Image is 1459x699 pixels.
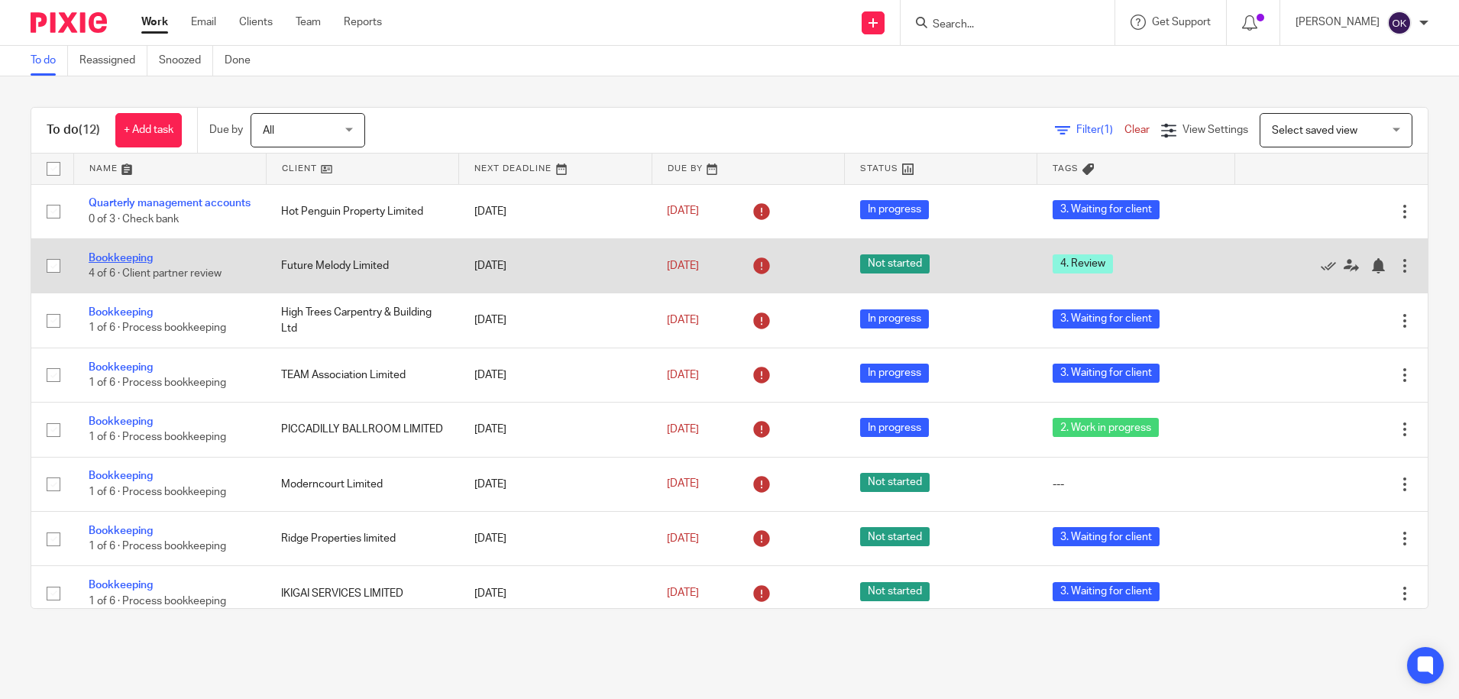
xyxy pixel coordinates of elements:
td: [DATE] [459,512,652,566]
span: In progress [860,418,929,437]
span: In progress [860,200,929,219]
td: TEAM Association Limited [266,348,458,402]
td: [DATE] [459,403,652,457]
a: To do [31,46,68,76]
td: [DATE] [459,348,652,402]
span: Tags [1053,164,1079,173]
p: Due by [209,122,243,138]
span: Not started [860,254,930,273]
a: Team [296,15,321,30]
span: 1 of 6 · Process bookkeeping [89,432,226,443]
span: (12) [79,124,100,136]
span: All [263,125,274,136]
a: Quarterly management accounts [89,198,251,209]
a: Clear [1124,125,1150,135]
td: [DATE] [459,293,652,348]
a: Bookkeeping [89,526,153,536]
span: Select saved view [1272,125,1357,136]
td: Moderncourt Limited [266,457,458,511]
img: svg%3E [1387,11,1412,35]
span: Not started [860,473,930,492]
span: Get Support [1152,17,1211,28]
span: Not started [860,527,930,546]
p: [PERSON_NAME] [1296,15,1380,30]
a: Reports [344,15,382,30]
a: Bookkeeping [89,471,153,481]
td: [DATE] [459,184,652,238]
span: [DATE] [667,206,699,217]
td: Hot Penguin Property Limited [266,184,458,238]
a: Reassigned [79,46,147,76]
a: + Add task [115,113,182,147]
a: Email [191,15,216,30]
td: Ridge Properties limited [266,512,458,566]
span: 1 of 6 · Process bookkeeping [89,541,226,552]
span: [DATE] [667,533,699,544]
span: 2. Work in progress [1053,418,1159,437]
a: Bookkeeping [89,307,153,318]
span: 1 of 6 · Process bookkeeping [89,323,226,334]
span: (1) [1101,125,1113,135]
td: [DATE] [459,566,652,620]
a: Work [141,15,168,30]
span: 3. Waiting for client [1053,309,1160,328]
td: [DATE] [459,457,652,511]
span: In progress [860,309,929,328]
a: Bookkeeping [89,580,153,591]
span: 1 of 6 · Process bookkeeping [89,596,226,607]
a: Mark as done [1321,258,1344,273]
span: 3. Waiting for client [1053,200,1160,219]
input: Search [931,18,1069,32]
td: Future Melody Limited [266,238,458,293]
span: [DATE] [667,370,699,380]
span: [DATE] [667,261,699,271]
span: 1 of 6 · Process bookkeeping [89,377,226,388]
span: View Settings [1182,125,1248,135]
span: 3. Waiting for client [1053,582,1160,601]
td: IKIGAI SERVICES LIMITED [266,566,458,620]
span: Filter [1076,125,1124,135]
a: Clients [239,15,273,30]
span: 4. Review [1053,254,1113,273]
span: 0 of 3 · Check bank [89,214,179,225]
span: Not started [860,582,930,601]
span: In progress [860,364,929,383]
img: Pixie [31,12,107,33]
span: 3. Waiting for client [1053,527,1160,546]
a: Snoozed [159,46,213,76]
h1: To do [47,122,100,138]
div: --- [1053,477,1220,492]
td: [DATE] [459,238,652,293]
a: Bookkeeping [89,362,153,373]
a: Bookkeeping [89,416,153,427]
a: Bookkeeping [89,253,153,264]
td: PICCADILLY BALLROOM LIMITED [266,403,458,457]
a: Done [225,46,262,76]
span: 4 of 6 · Client partner review [89,268,222,279]
span: [DATE] [667,587,699,598]
span: [DATE] [667,315,699,325]
span: 1 of 6 · Process bookkeeping [89,487,226,497]
span: [DATE] [667,479,699,490]
span: [DATE] [667,424,699,435]
span: 3. Waiting for client [1053,364,1160,383]
td: High Trees Carpentry & Building Ltd [266,293,458,348]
